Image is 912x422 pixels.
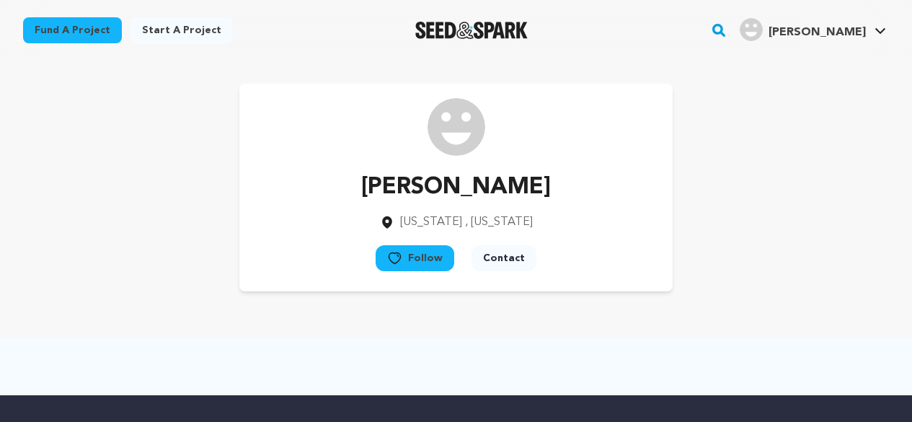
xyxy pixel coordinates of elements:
[130,17,233,43] a: Start a project
[361,170,551,205] p: [PERSON_NAME]
[376,245,454,271] button: Follow
[769,27,866,38] span: [PERSON_NAME]
[415,22,528,39] a: Seed&Spark Homepage
[737,15,889,45] span: Austin D.'s Profile
[428,98,485,156] img: /img/default-images/user/medium/user.png image
[740,18,763,41] img: user.png
[400,216,462,228] span: [US_STATE]
[465,216,533,228] span: , [US_STATE]
[23,17,122,43] a: Fund a project
[740,18,866,41] div: Austin D.'s Profile
[472,245,536,271] button: Contact
[415,22,528,39] img: Seed&Spark Logo Dark Mode
[737,15,889,41] a: Austin D.'s Profile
